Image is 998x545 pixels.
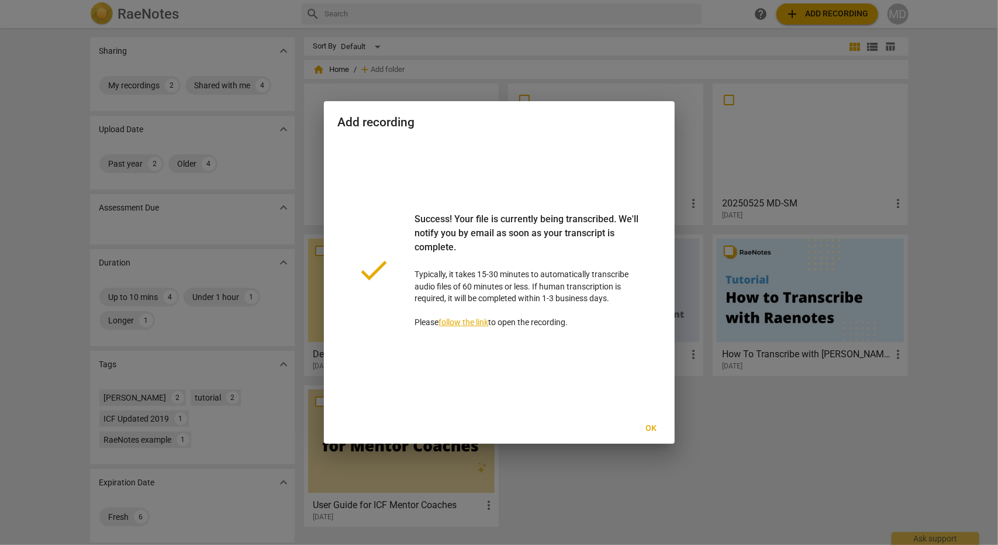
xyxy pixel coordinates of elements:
div: Success! Your file is currently being transcribed. We'll notify you by email as soon as your tran... [415,212,642,268]
span: Ok [642,423,661,434]
p: Typically, it takes 15-30 minutes to automatically transcribe audio files of 60 minutes or less. ... [415,212,642,329]
button: Ok [633,418,670,439]
h2: Add recording [338,115,661,130]
a: follow the link [439,318,489,327]
span: done [357,253,392,288]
